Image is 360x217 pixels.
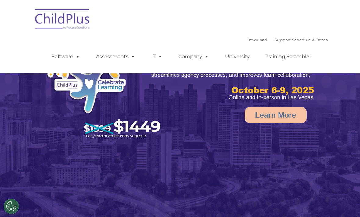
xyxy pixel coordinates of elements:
a: Assessments [90,51,141,63]
a: Company [172,51,215,63]
a: Support [275,37,291,42]
a: Download [247,37,267,42]
img: ChildPlus by Procare Solutions [32,5,93,35]
a: University [219,51,256,63]
font: | [247,37,328,42]
a: Software [45,51,86,63]
a: Schedule A Demo [292,37,328,42]
a: IT [145,51,168,63]
a: Learn More [245,107,307,123]
a: Training Scramble!! [260,51,318,63]
button: Cookies Settings [4,199,19,214]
